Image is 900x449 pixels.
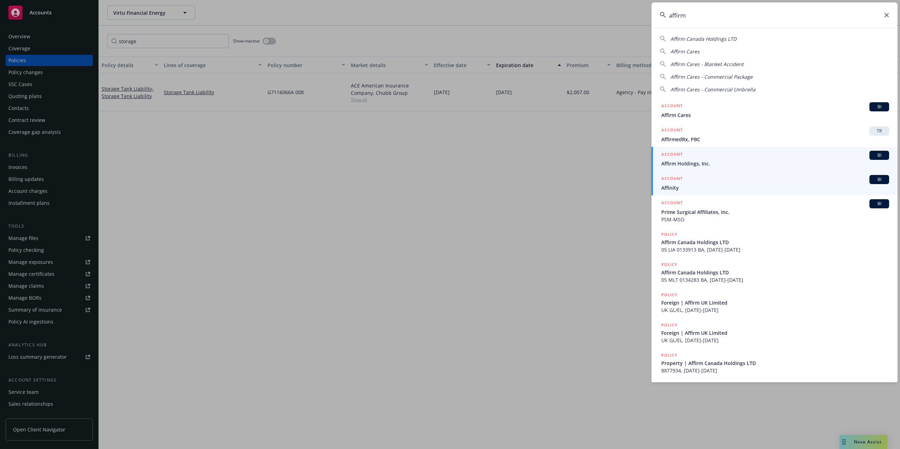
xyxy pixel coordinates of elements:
[661,367,889,374] span: 8877934, [DATE]-[DATE]
[661,321,677,328] h5: POLICY
[661,216,889,223] span: PSM-MSO
[661,359,889,367] span: Property | Affirm Canada Holdings LTD
[670,86,756,93] span: Affirm Cares - Commercial Umbrella
[661,151,683,159] h5: ACCOUNT
[661,175,683,183] h5: ACCOUNT
[661,199,683,208] h5: ACCOUNT
[661,352,677,359] h5: POLICY
[651,348,898,378] a: POLICYProperty | Affirm Canada Holdings LTD8877934, [DATE]-[DATE]
[651,257,898,287] a: POLICYAffirm Canada Holdings LTD05 MLT 0134283 BA, [DATE]-[DATE]
[661,136,889,143] span: AffirmedRx, PBC
[661,299,889,306] span: Foreign | Affirm UK Limited
[661,239,889,246] span: Affirm Canada Holdings LTD
[872,201,886,207] span: BI
[661,102,683,111] h5: ACCOUNT
[661,306,889,314] span: UK GL/EL, [DATE]-[DATE]
[872,176,886,183] span: BI
[670,73,753,80] span: Affirm Cares - Commercial Package
[661,208,889,216] span: Prime Surgical Affiliates, Inc.
[661,111,889,119] span: Affirm Cares
[651,98,898,123] a: ACCOUNTBIAffirm Cares
[661,329,889,337] span: Foreign | Affirm UK Limited
[651,147,898,171] a: ACCOUNTBIAffirm Holdings, Inc.
[661,246,889,253] span: 05 LIA 0133913 BA, [DATE]-[DATE]
[651,318,898,348] a: POLICYForeign | Affirm UK LimitedUK GL/EL, [DATE]-[DATE]
[661,261,677,268] h5: POLICY
[670,48,700,55] span: Affirm Cares
[872,128,886,134] span: TR
[872,104,886,110] span: BI
[661,337,889,344] span: UK GL/EL, [DATE]-[DATE]
[661,231,677,238] h5: POLICY
[670,61,744,67] span: Affirm Cares - Blanket Accident
[651,2,898,28] input: Search...
[651,123,898,147] a: ACCOUNTTRAffirmedRx, PBC
[661,126,683,135] h5: ACCOUNT
[661,160,889,167] span: Affirm Holdings, Inc.
[670,35,737,42] span: Affirm Canada Holdings LTD
[651,227,898,257] a: POLICYAffirm Canada Holdings LTD05 LIA 0133913 BA, [DATE]-[DATE]
[651,287,898,318] a: POLICYForeign | Affirm UK LimitedUK GL/EL, [DATE]-[DATE]
[651,171,898,195] a: ACCOUNTBIAffinity
[661,269,889,276] span: Affirm Canada Holdings LTD
[651,195,898,227] a: ACCOUNTBIPrime Surgical Affiliates, Inc.PSM-MSO
[872,152,886,158] span: BI
[661,291,677,298] h5: POLICY
[661,276,889,284] span: 05 MLT 0134283 BA, [DATE]-[DATE]
[661,184,889,191] span: Affinity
